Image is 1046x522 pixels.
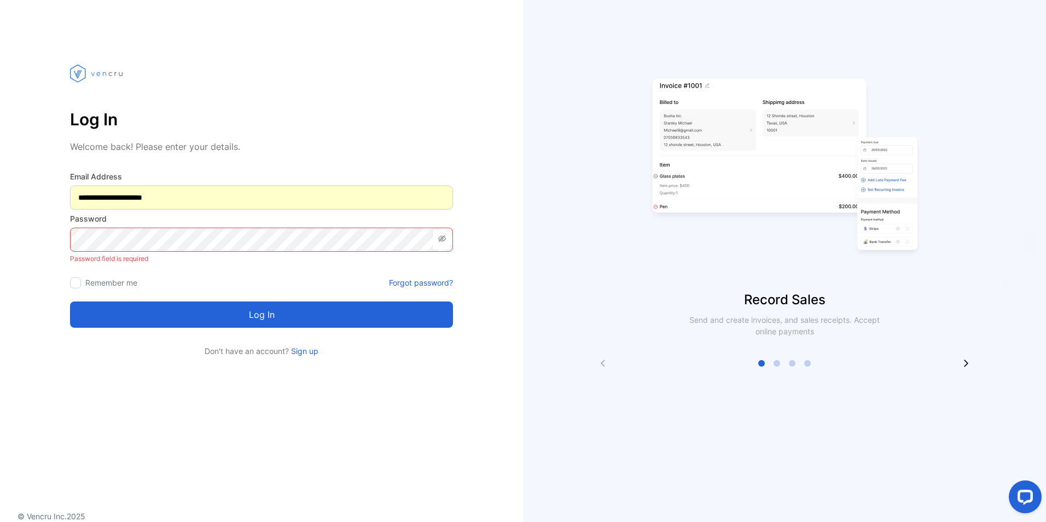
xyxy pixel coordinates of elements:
p: Welcome back! Please enter your details. [70,140,453,153]
p: Don't have an account? [70,345,453,357]
a: Forgot password? [389,277,453,288]
label: Password [70,213,453,224]
button: Log in [70,301,453,328]
p: Send and create invoices, and sales receipts. Accept online payments [679,314,890,337]
img: vencru logo [70,44,125,103]
p: Record Sales [523,290,1046,310]
p: Password field is required [70,252,453,266]
iframe: LiveChat chat widget [1000,476,1046,522]
img: slider image [648,44,921,290]
p: Log In [70,106,453,132]
label: Email Address [70,171,453,182]
label: Remember me [85,278,137,287]
a: Sign up [289,346,318,356]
